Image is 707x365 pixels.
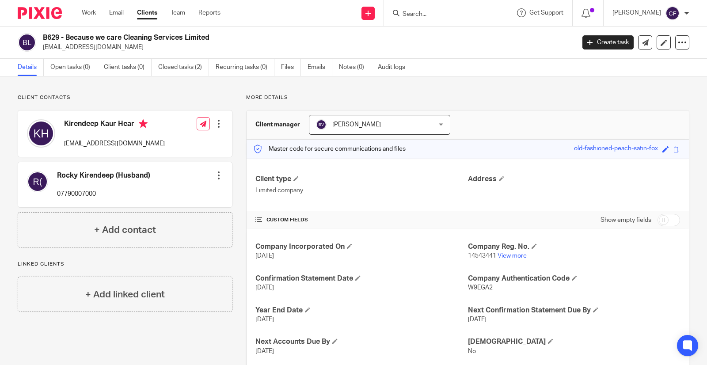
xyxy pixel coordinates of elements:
h4: Client type [255,175,468,184]
p: 07790007000 [57,190,150,198]
h4: Company Reg. No. [468,242,680,251]
img: svg%3E [18,33,36,52]
span: [DATE] [468,316,487,323]
h4: [DEMOGRAPHIC_DATA] [468,337,680,346]
h3: Client manager [255,120,300,129]
span: 14543441 [468,253,496,259]
h4: Address [468,175,680,184]
p: Master code for secure communications and files [253,144,406,153]
a: Closed tasks (2) [158,59,209,76]
h4: Company Incorporated On [255,242,468,251]
p: [EMAIL_ADDRESS][DOMAIN_NAME] [64,139,165,148]
a: Work [82,8,96,17]
a: Notes (0) [339,59,371,76]
h4: + Add contact [94,223,156,237]
a: Open tasks (0) [50,59,97,76]
input: Search [402,11,481,19]
h4: CUSTOM FIELDS [255,217,468,224]
h4: Kirendeep Kaur Hear [64,119,165,130]
span: [DATE] [255,253,274,259]
i: Primary [139,119,148,128]
p: [EMAIL_ADDRESS][DOMAIN_NAME] [43,43,569,52]
img: svg%3E [27,119,55,148]
span: W9EGA2 [468,285,493,291]
a: Details [18,59,44,76]
a: Client tasks (0) [104,59,152,76]
img: Pixie [18,7,62,19]
img: svg%3E [665,6,680,20]
h4: Rocky Kirendeep (Husband) [57,171,150,180]
a: Audit logs [378,59,412,76]
p: Linked clients [18,261,232,268]
h4: + Add linked client [85,288,165,301]
a: Reports [198,8,220,17]
h2: B629 - Because we care Cleaning Services Limited [43,33,464,42]
p: More details [246,94,689,101]
div: old-fashioned-peach-satin-fox [574,144,658,154]
a: Create task [582,35,634,49]
h4: Next Accounts Due By [255,337,468,346]
p: Limited company [255,186,468,195]
a: Clients [137,8,157,17]
h4: Year End Date [255,306,468,315]
h4: Confirmation Statement Date [255,274,468,283]
img: svg%3E [316,119,327,130]
a: Team [171,8,185,17]
a: View more [498,253,527,259]
a: Email [109,8,124,17]
label: Show empty fields [601,216,651,224]
span: [DATE] [255,285,274,291]
h4: Next Confirmation Statement Due By [468,306,680,315]
span: [DATE] [255,348,274,354]
img: svg%3E [27,171,48,192]
a: Recurring tasks (0) [216,59,274,76]
a: Files [281,59,301,76]
span: No [468,348,476,354]
span: [PERSON_NAME] [332,122,381,128]
p: Client contacts [18,94,232,101]
h4: Company Authentication Code [468,274,680,283]
span: Get Support [529,10,563,16]
p: [PERSON_NAME] [612,8,661,17]
a: Emails [308,59,332,76]
span: [DATE] [255,316,274,323]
